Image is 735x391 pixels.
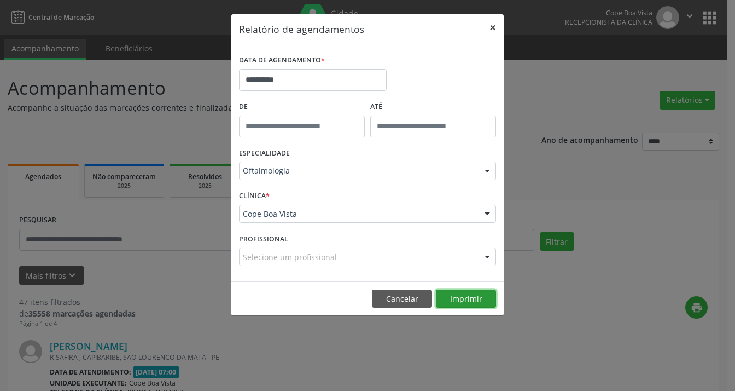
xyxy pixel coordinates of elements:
[239,188,270,205] label: CLÍNICA
[370,99,496,116] label: ATÉ
[436,290,496,308] button: Imprimir
[482,14,504,41] button: Close
[239,99,365,116] label: De
[243,251,337,263] span: Selecione um profissional
[239,145,290,162] label: ESPECIALIDADE
[372,290,432,308] button: Cancelar
[243,209,474,220] span: Cope Boa Vista
[239,231,288,248] label: PROFISSIONAL
[239,52,325,69] label: DATA DE AGENDAMENTO
[243,165,474,176] span: Oftalmologia
[239,22,364,36] h5: Relatório de agendamentos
